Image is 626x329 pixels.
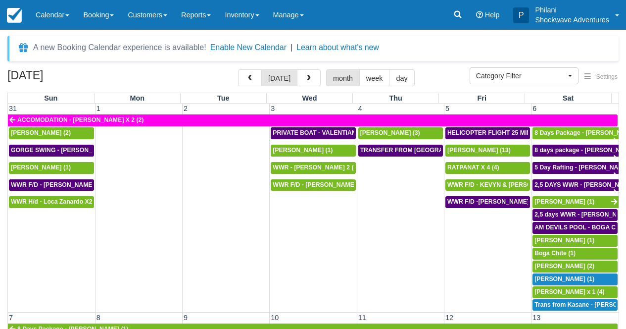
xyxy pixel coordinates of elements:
[273,147,333,154] span: [PERSON_NAME] (1)
[445,179,530,191] a: WWR F/D - KEVYN & [PERSON_NAME] 2 (2)
[534,263,594,270] span: [PERSON_NAME] (2)
[8,114,618,126] a: ACCOMODATION - [PERSON_NAME] X 2 (2)
[534,198,594,205] span: [PERSON_NAME] (1)
[532,179,619,191] a: 2,5 DAYS WWR - [PERSON_NAME] X1 (1)
[532,162,619,174] a: 5 Day Rafting - [PERSON_NAME] X1 (1)
[357,105,363,112] span: 4
[96,314,101,322] span: 8
[476,11,483,18] i: Help
[445,162,530,174] a: RATPANAT X 4 (4)
[531,314,541,322] span: 13
[532,261,618,273] a: [PERSON_NAME] (2)
[271,162,355,174] a: WWR - [PERSON_NAME] 2 (2)
[360,129,420,136] span: [PERSON_NAME] (3)
[271,127,355,139] a: PRIVATE BOAT - VALENTIAN [PERSON_NAME] X 4 (4)
[444,314,454,322] span: 12
[261,69,297,86] button: [DATE]
[9,196,94,208] a: WWR H/d - Loca Zanardo X2 (2)
[532,299,618,311] a: Trans from Kasane - [PERSON_NAME] X4 (4)
[534,275,594,282] span: [PERSON_NAME] (1)
[447,164,499,171] span: RATPANAT X 4 (4)
[389,94,402,102] span: Thu
[273,129,428,136] span: PRIVATE BOAT - VALENTIAN [PERSON_NAME] X 4 (4)
[11,147,132,154] span: GORGE SWING - [PERSON_NAME] X 2 (2)
[326,69,360,86] button: month
[11,198,101,205] span: WWR H/d - Loca Zanardo X2 (2)
[7,69,133,88] h2: [DATE]
[358,145,443,157] a: TRANSFER FROM [GEOGRAPHIC_DATA] TO VIC FALLS - [PERSON_NAME] X 1 (1)
[217,94,230,102] span: Tue
[7,8,22,23] img: checkfront-main-nav-mini-logo.png
[9,145,94,157] a: GORGE SWING - [PERSON_NAME] X 2 (2)
[485,11,500,19] span: Help
[271,179,355,191] a: WWR F/D - [PERSON_NAME] x3 (3)
[359,69,390,86] button: week
[578,70,624,84] button: Settings
[360,147,598,154] span: TRANSFER FROM [GEOGRAPHIC_DATA] TO VIC FALLS - [PERSON_NAME] X 1 (1)
[532,248,618,260] a: Boga Chite (1)
[534,288,604,295] span: [PERSON_NAME] x 1 (4)
[96,105,101,112] span: 1
[270,105,276,112] span: 3
[447,147,511,154] span: [PERSON_NAME] (13)
[534,250,576,257] span: Boga Chite (1)
[532,145,619,157] a: 8 days package - [PERSON_NAME] X1 (1)
[210,43,287,53] button: Enable New Calendar
[445,145,530,157] a: [PERSON_NAME] (13)
[531,105,537,112] span: 6
[389,69,414,86] button: day
[290,43,292,52] span: |
[478,94,486,102] span: Fri
[357,314,367,322] span: 11
[444,105,450,112] span: 5
[532,235,618,247] a: [PERSON_NAME] (1)
[535,5,609,15] p: Philani
[358,127,443,139] a: [PERSON_NAME] (3)
[532,127,619,139] a: 8 Days Package - [PERSON_NAME] (1)
[445,196,530,208] a: WWR F/D -[PERSON_NAME] X 15 (15)
[532,222,618,234] a: AM DEVILS POOL - BOGA CHITE X 1 (1)
[447,129,608,136] span: HELICOPTER FLIGHT 25 MINS- [PERSON_NAME] X1 (1)
[9,179,94,191] a: WWR F/D - [PERSON_NAME] X 1 (1)
[271,145,355,157] a: [PERSON_NAME] (1)
[9,162,94,174] a: [PERSON_NAME] (1)
[596,73,618,80] span: Settings
[273,181,374,188] span: WWR F/D - [PERSON_NAME] x3 (3)
[11,129,71,136] span: [PERSON_NAME] (2)
[44,94,57,102] span: Sun
[270,314,280,322] span: 10
[9,127,94,139] a: [PERSON_NAME] (2)
[130,94,144,102] span: Mon
[532,196,619,208] a: [PERSON_NAME] (1)
[535,15,609,25] p: Shockwave Adventures
[296,43,379,52] a: Learn about what's new
[470,67,578,84] button: Category Filter
[11,164,71,171] span: [PERSON_NAME] (1)
[11,181,114,188] span: WWR F/D - [PERSON_NAME] X 1 (1)
[273,164,359,171] span: WWR - [PERSON_NAME] 2 (2)
[532,274,618,285] a: [PERSON_NAME] (1)
[183,314,189,322] span: 9
[8,314,14,322] span: 7
[563,94,574,102] span: Sat
[532,209,618,221] a: 2,5 days WWR - [PERSON_NAME] X2 (2)
[17,116,144,123] span: ACCOMODATION - [PERSON_NAME] X 2 (2)
[302,94,317,102] span: Wed
[445,127,530,139] a: HELICOPTER FLIGHT 25 MINS- [PERSON_NAME] X1 (1)
[8,105,18,112] span: 31
[33,42,206,54] div: A new Booking Calendar experience is available!
[447,181,574,188] span: WWR F/D - KEVYN & [PERSON_NAME] 2 (2)
[513,7,529,23] div: P
[476,71,566,81] span: Category Filter
[447,198,556,205] span: WWR F/D -[PERSON_NAME] X 15 (15)
[183,105,189,112] span: 2
[534,237,594,244] span: [PERSON_NAME] (1)
[532,286,618,298] a: [PERSON_NAME] x 1 (4)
